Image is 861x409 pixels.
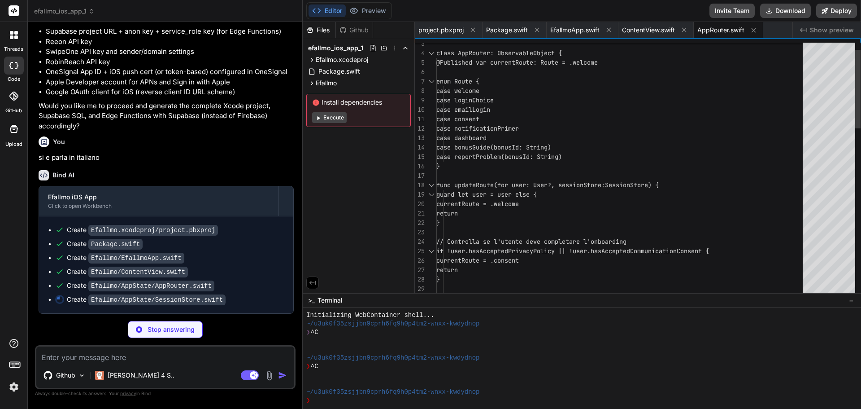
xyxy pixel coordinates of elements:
[108,371,174,380] p: [PERSON_NAME] 4 S..
[415,48,425,58] div: 4
[415,190,425,199] div: 19
[309,4,346,17] button: Editor
[415,284,425,294] div: 29
[415,58,425,67] div: 5
[308,296,315,305] span: >_
[436,162,440,170] span: }
[4,45,23,53] label: threads
[120,391,136,396] span: privacy
[849,296,854,305] span: −
[436,124,519,132] span: case notificationPrimer
[436,115,479,123] span: case consent
[306,396,311,405] span: ❯
[306,311,435,320] span: Initializing WebContainer shell...
[415,96,425,105] div: 9
[415,256,425,265] div: 26
[415,265,425,275] div: 27
[53,137,65,146] h6: You
[486,26,528,35] span: Package.swift
[426,77,437,86] div: Click to collapse the range.
[415,209,425,218] div: 21
[317,66,361,77] span: Package.swift
[436,49,562,57] span: class AppRouter: ObservableObject {
[306,388,479,396] span: ~/u3uk0f35zsjjbn9cprh6fq9h0p4tm2-wnxx-kwdydnop
[605,181,659,189] span: SessionStore) {
[264,370,274,381] img: attachment
[436,266,458,274] span: return
[436,87,479,95] span: case welcome
[303,26,335,35] div: Files
[550,26,600,35] span: EfallmoApp.swift
[415,180,425,190] div: 18
[306,320,479,328] span: ~/u3uk0f35zsjjbn9cprh6fq9h0p4tm2-wnxx-kwdydnop
[46,77,294,88] li: Apple Developer account for APNs and Sign in with Apple
[709,4,755,18] button: Invite Team
[8,75,20,83] label: code
[316,79,337,88] span: Efallmo
[436,181,605,189] span: func updateRoute(for user: User?, sessionStore:
[88,253,184,264] code: Efallmo/EfallmoApp.swift
[426,180,437,190] div: Click to collapse the range.
[415,152,425,162] div: 15
[67,225,218,235] div: Create
[436,247,601,255] span: if !user.hasAcceptedPrivacyPolicy || !user.has
[78,372,86,379] img: Pick Models
[601,247,709,255] span: AcceptedCommunicationConsent {
[426,190,437,199] div: Click to collapse the range.
[88,295,226,305] code: Efallmo/AppState/SessionStore.swift
[5,141,22,148] label: Upload
[426,246,437,256] div: Click to collapse the range.
[436,153,562,161] span: case reportProblem(bonusId: String)
[810,26,854,35] span: Show preview
[415,77,425,86] div: 7
[436,134,487,142] span: case dashboard
[415,171,425,180] div: 17
[46,37,294,47] li: Reeon API key
[436,275,440,283] span: }
[415,275,425,284] div: 28
[436,190,537,198] span: guard let user = user else {
[35,389,296,398] p: Always double-check its answers. Your in Bind
[847,293,856,308] button: −
[436,77,479,85] span: enum Route {
[52,171,74,180] h6: Bind AI
[436,106,490,114] span: case emailLogin
[308,44,363,53] span: efallmo_ios_app_1
[5,107,22,114] label: GitHub
[336,26,373,35] div: Github
[436,209,458,217] span: return
[48,202,270,210] div: Click to open Workbench
[6,379,22,395] img: settings
[67,239,143,249] div: Create
[436,237,601,246] span: // Controlla se l'utente deve completare l'onb
[697,26,744,35] span: AppRouter.swift
[67,267,188,277] div: Create
[415,86,425,96] div: 8
[88,239,143,250] code: Package.swift
[436,219,440,227] span: }
[46,26,294,37] li: Supabase project URL + anon key + service_role key (for Edge Functions)
[311,328,318,337] span: ^C
[46,57,294,67] li: RobinReach API key
[415,114,425,124] div: 11
[39,101,294,132] p: Would you like me to proceed and generate the complete Xcode project, Supabase SQL, and Edge Func...
[622,26,675,35] span: ContentView.swift
[67,295,226,304] div: Create
[418,26,464,35] span: project.pbxproj
[415,105,425,114] div: 10
[415,133,425,143] div: 13
[88,225,218,236] code: Efallmo.xcodeproj/project.pbxproj
[436,256,519,264] span: currentRoute = .consent
[317,296,342,305] span: Terminal
[88,281,214,291] code: Efallmo/AppState/AppRouter.swift
[278,371,287,380] img: icon
[39,186,278,216] button: Efallmo iOS AppClick to open Workbench
[48,193,270,202] div: Efallmo iOS App
[760,4,811,18] button: Download
[306,328,311,337] span: ❯
[415,67,425,77] div: 6
[148,325,195,334] p: Stop answering
[436,200,519,208] span: currentRoute = .welcome
[415,199,425,209] div: 20
[415,218,425,228] div: 22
